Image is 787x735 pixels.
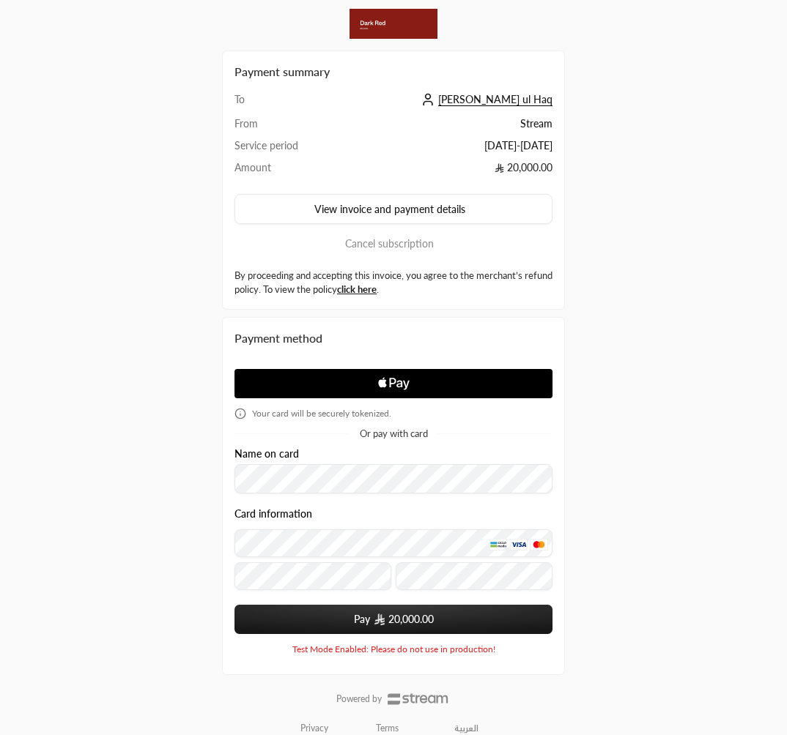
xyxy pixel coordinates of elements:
[336,138,553,160] td: [DATE] - [DATE]
[234,605,553,634] button: Pay SAR20,000.00
[530,539,547,551] img: MasterCard
[234,236,553,252] button: Cancel subscription
[234,138,336,160] td: Service period
[234,508,312,520] legend: Card information
[234,116,336,138] td: From
[336,160,553,182] td: 20,000.00
[300,723,328,734] a: Privacy
[234,160,336,182] td: Amount
[438,93,553,106] span: [PERSON_NAME] ul Haq
[510,539,528,551] img: Visa
[292,643,495,655] span: Test Mode Enabled: Please do not use in production!
[234,562,391,590] input: Expiry date
[374,613,385,625] img: SAR
[418,93,553,105] a: [PERSON_NAME] ul Haq
[489,539,507,551] img: MADA
[337,283,377,295] a: click here
[234,508,553,595] div: Card information
[388,612,434,627] span: 20,000.00
[396,562,553,590] input: CVC
[376,723,399,734] a: Terms
[234,529,553,557] input: Credit Card
[360,429,428,439] span: Or pay with card
[336,693,382,705] p: Powered by
[234,269,553,297] label: By proceeding and accepting this invoice, you agree to the merchant’s refund policy. To view the ...
[252,408,391,419] span: Your card will be securely tokenized.
[234,448,553,494] div: Name on card
[336,116,553,138] td: Stream
[350,9,437,39] img: Company Logo
[234,92,336,116] td: To
[234,194,553,225] button: View invoice and payment details
[234,448,299,460] label: Name on card
[234,63,553,81] h2: Payment summary
[234,329,553,347] div: Payment method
